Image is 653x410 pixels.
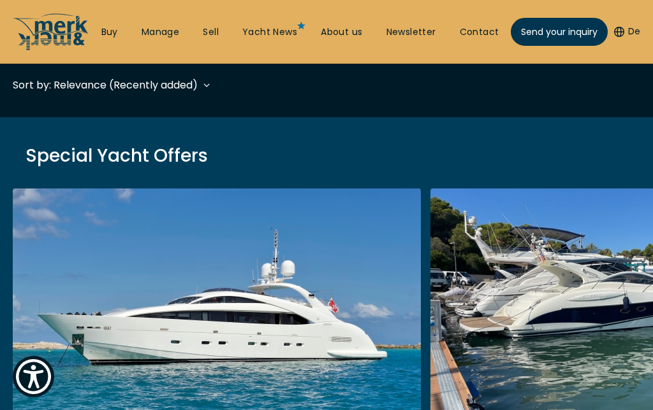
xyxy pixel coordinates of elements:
a: Send your inquiry [511,18,608,46]
a: Manage [142,26,179,39]
a: Yacht News [242,26,297,39]
a: Newsletter [386,26,436,39]
a: About us [321,26,362,39]
button: Show Accessibility Preferences [13,356,54,397]
div: Sort by: Relevance (Recently added) [13,77,198,93]
button: De [614,25,640,38]
span: Send your inquiry [521,25,598,39]
a: Buy [101,26,118,39]
a: Sell [203,26,219,39]
a: Contact [460,26,499,39]
a: / [13,40,89,55]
